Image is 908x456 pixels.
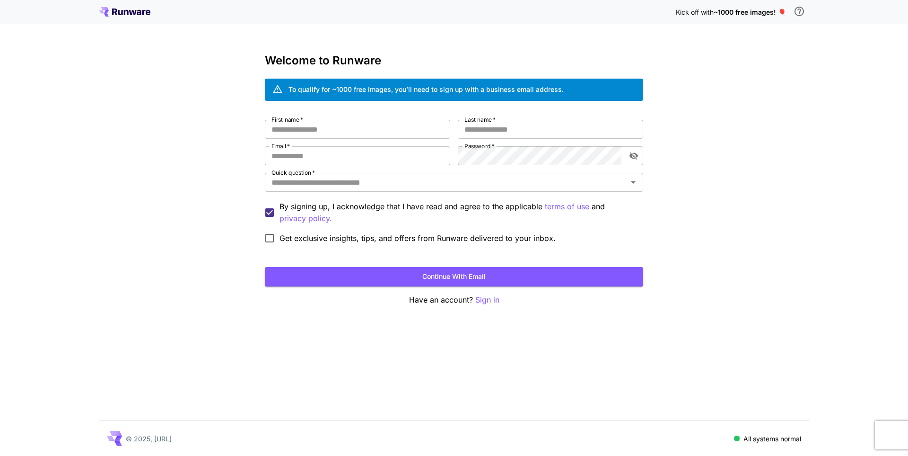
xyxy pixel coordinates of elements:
[625,147,642,164] button: toggle password visibility
[790,2,809,21] button: In order to qualify for free credit, you need to sign up with a business email address and click ...
[271,116,303,124] label: First name
[265,294,643,306] p: Have an account?
[676,8,714,16] span: Kick off with
[279,201,636,224] p: By signing up, I acknowledge that I have read and agree to the applicable and
[279,213,332,224] p: privacy policy.
[627,176,640,189] button: Open
[279,232,556,244] span: Get exclusive insights, tips, and offers from Runware delivered to your inbox.
[464,142,495,150] label: Password
[265,267,643,286] button: Continue with email
[475,294,499,306] button: Sign in
[714,8,786,16] span: ~1000 free images! 🎈
[464,116,496,124] label: Last name
[271,142,290,150] label: Email
[126,434,172,444] p: © 2025, [URL]
[271,169,315,177] label: Quick question
[545,201,589,213] p: terms of use
[265,54,643,67] h3: Welcome to Runware
[545,201,589,213] button: By signing up, I acknowledge that I have read and agree to the applicable and privacy policy.
[288,84,564,94] div: To qualify for ~1000 free images, you’ll need to sign up with a business email address.
[743,434,801,444] p: All systems normal
[279,213,332,224] button: By signing up, I acknowledge that I have read and agree to the applicable terms of use and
